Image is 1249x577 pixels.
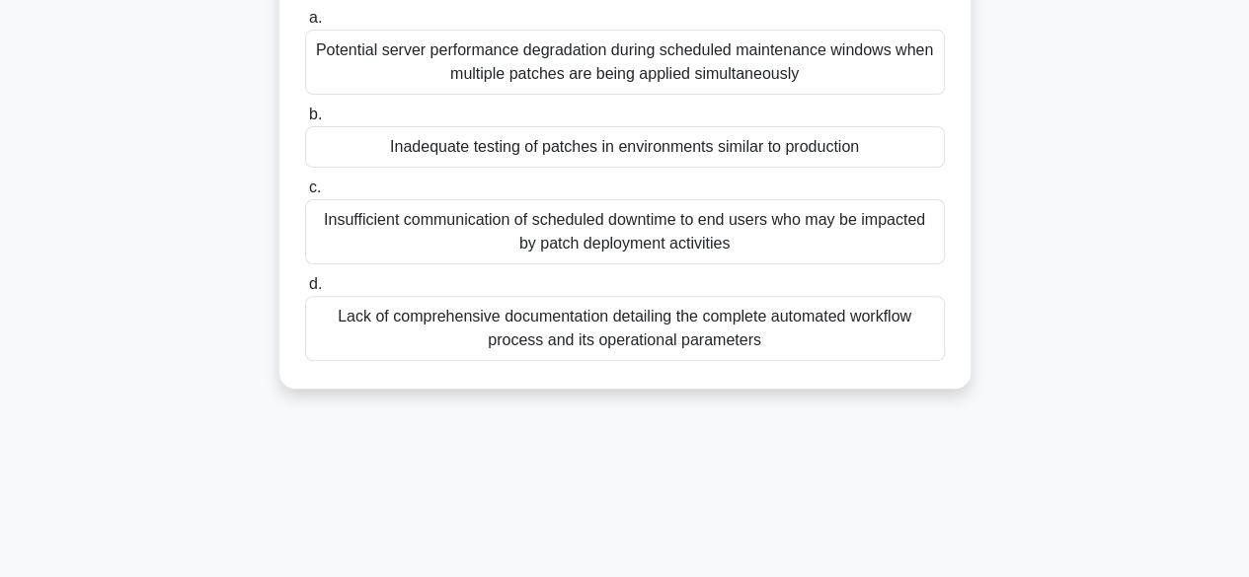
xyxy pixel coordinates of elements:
span: c. [309,179,321,195]
div: Potential server performance degradation during scheduled maintenance windows when multiple patch... [305,30,945,95]
span: a. [309,9,322,26]
span: b. [309,106,322,122]
span: d. [309,275,322,292]
div: Insufficient communication of scheduled downtime to end users who may be impacted by patch deploy... [305,199,945,264]
div: Inadequate testing of patches in environments similar to production [305,126,945,168]
div: Lack of comprehensive documentation detailing the complete automated workflow process and its ope... [305,296,945,361]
